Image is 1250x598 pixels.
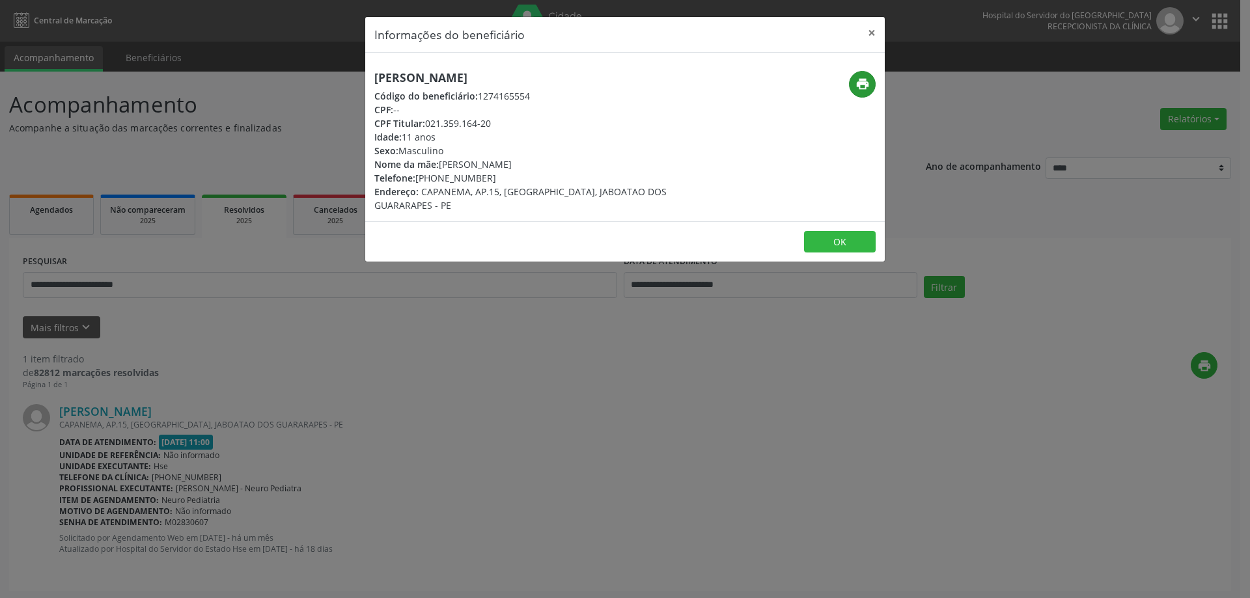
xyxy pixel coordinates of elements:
[374,157,702,171] div: [PERSON_NAME]
[374,71,702,85] h5: [PERSON_NAME]
[374,185,419,198] span: Endereço:
[374,26,525,43] h5: Informações do beneficiário
[374,172,415,184] span: Telefone:
[849,71,876,98] button: print
[374,90,478,102] span: Código do beneficiário:
[374,103,702,116] div: --
[855,77,870,91] i: print
[374,158,439,170] span: Nome da mãe:
[804,231,876,253] button: OK
[374,130,702,144] div: 11 anos
[374,117,425,129] span: CPF Titular:
[374,116,702,130] div: 021.359.164-20
[374,144,702,157] div: Masculino
[374,89,702,103] div: 1274165554
[374,171,702,185] div: [PHONE_NUMBER]
[859,17,885,49] button: Close
[374,185,667,211] span: CAPANEMA, AP.15, [GEOGRAPHIC_DATA], JABOATAO DOS GUARARAPES - PE
[374,144,398,157] span: Sexo:
[374,131,402,143] span: Idade:
[374,103,393,116] span: CPF:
